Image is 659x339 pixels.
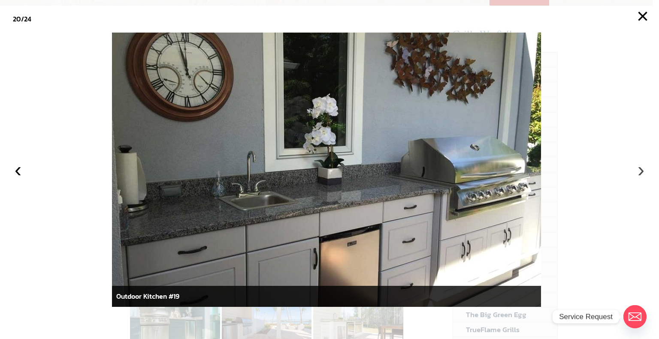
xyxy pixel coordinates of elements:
[13,13,31,25] div: /
[632,160,650,179] button: ›
[9,160,27,179] button: ‹
[112,286,541,307] div: Outdoor Kitchen #19
[633,7,652,26] button: ×
[112,33,541,307] img: outdoor_kitchen_contractor.jpg
[13,14,21,24] span: 20
[623,305,647,328] a: Email
[24,14,31,24] span: 24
